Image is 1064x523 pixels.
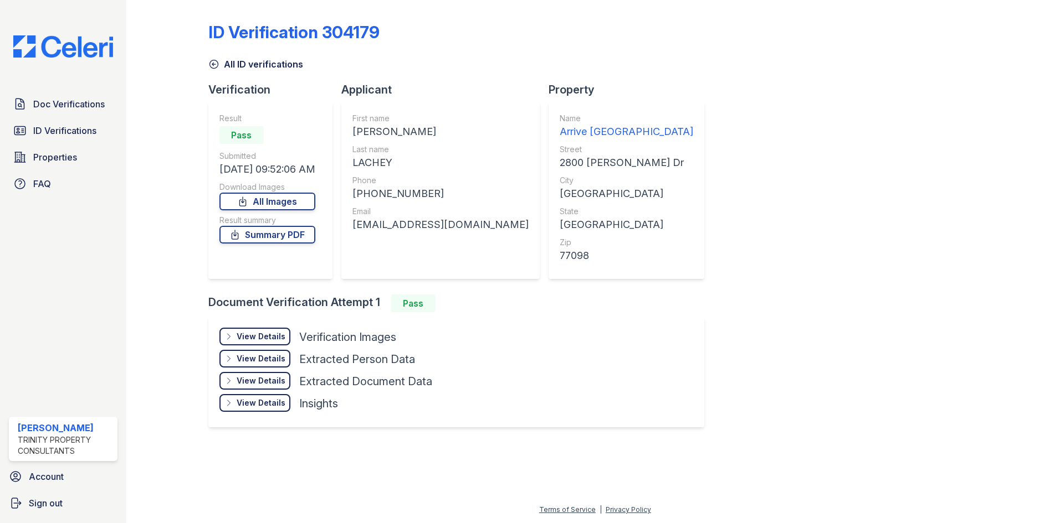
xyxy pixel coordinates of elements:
div: Arrive [GEOGRAPHIC_DATA] [560,124,693,139]
div: [EMAIL_ADDRESS][DOMAIN_NAME] [352,217,529,232]
div: [PHONE_NUMBER] [352,186,529,201]
div: [GEOGRAPHIC_DATA] [560,217,693,232]
div: [GEOGRAPHIC_DATA] [560,186,693,201]
a: Properties [9,146,117,168]
img: CE_Logo_Blue-a8612792a0a2168367f1c8372b55b34899dd931a85d93a1a3d3e32e68fde9ad4.png [4,35,122,58]
div: View Details [237,353,285,364]
a: Doc Verifications [9,93,117,115]
div: Property [549,82,713,97]
span: Doc Verifications [33,97,105,111]
div: Insights [299,396,338,411]
a: Terms of Service [539,505,596,514]
a: All Images [219,193,315,210]
div: Zip [560,237,693,248]
a: FAQ [9,173,117,195]
div: Trinity Property Consultants [18,434,113,457]
div: Street [560,144,693,155]
span: Account [29,470,64,483]
div: 2800 [PERSON_NAME] Dr [560,155,693,170]
a: All ID verifications [208,58,303,71]
div: Pass [219,126,264,144]
div: [DATE] 09:52:06 AM [219,162,315,177]
div: Submitted [219,151,315,162]
a: Sign out [4,492,122,514]
div: View Details [237,375,285,386]
div: 77098 [560,248,693,263]
span: Sign out [29,496,63,510]
div: Document Verification Attempt 1 [208,294,713,312]
div: ID Verification 304179 [208,22,380,42]
div: Result summary [219,215,315,226]
div: Phone [352,175,529,186]
div: Email [352,206,529,217]
div: LACHEY [352,155,529,170]
div: City [560,175,693,186]
div: | [600,505,602,514]
div: Name [560,113,693,124]
div: View Details [237,331,285,342]
div: Pass [391,294,436,312]
div: Verification [208,82,341,97]
span: FAQ [33,177,51,190]
div: State [560,206,693,217]
a: Privacy Policy [606,505,651,514]
div: First name [352,113,529,124]
div: [PERSON_NAME] [352,124,529,139]
div: Extracted Person Data [299,351,415,367]
div: Download Images [219,182,315,193]
div: View Details [237,397,285,408]
div: Extracted Document Data [299,374,432,389]
a: Summary PDF [219,226,315,244]
span: Properties [33,151,77,164]
div: Applicant [341,82,549,97]
a: Name Arrive [GEOGRAPHIC_DATA] [560,113,693,139]
div: [PERSON_NAME] [18,421,113,434]
div: Last name [352,144,529,155]
div: Verification Images [299,329,396,345]
div: Result [219,113,315,124]
a: Account [4,465,122,488]
span: ID Verifications [33,124,96,137]
a: ID Verifications [9,120,117,142]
